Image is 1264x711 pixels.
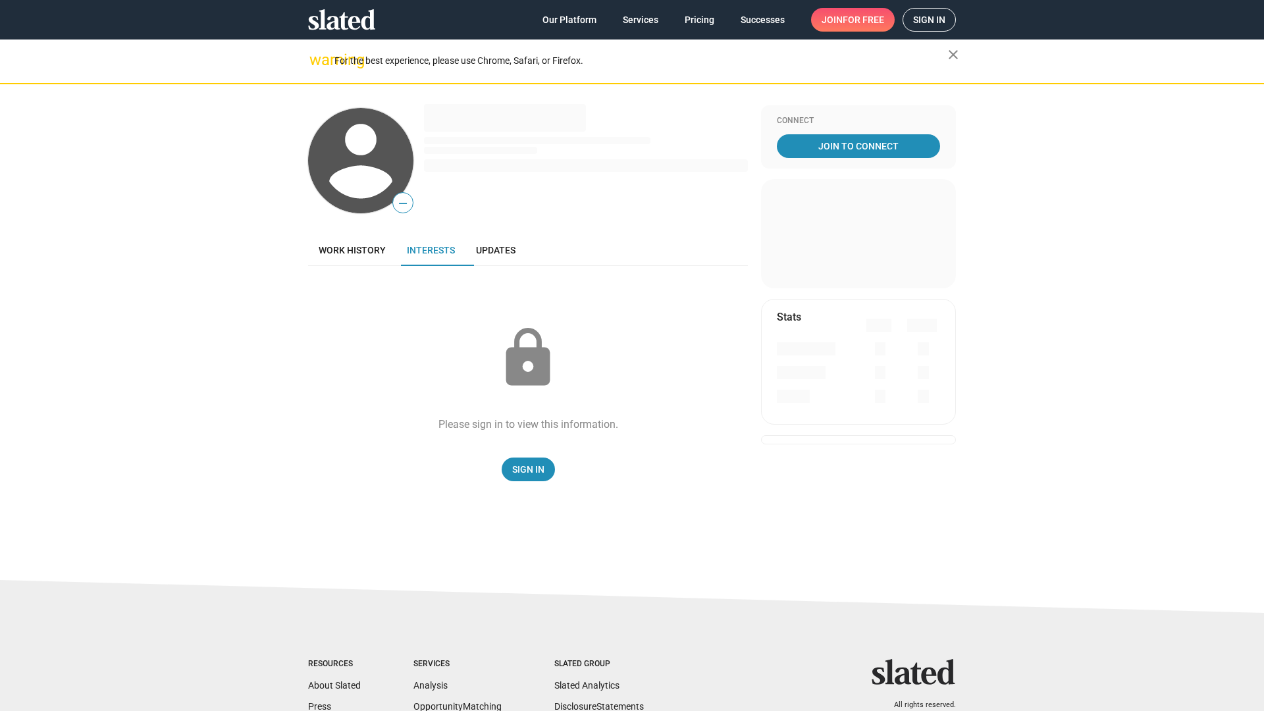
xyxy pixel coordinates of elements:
[334,52,948,70] div: For the best experience, please use Chrome, Safari, or Firefox.
[308,659,361,670] div: Resources
[308,680,361,691] a: About Slated
[308,234,396,266] a: Work history
[843,8,884,32] span: for free
[465,234,526,266] a: Updates
[623,8,658,32] span: Services
[741,8,785,32] span: Successes
[811,8,895,32] a: Joinfor free
[777,116,940,126] div: Connect
[674,8,725,32] a: Pricing
[730,8,795,32] a: Successes
[438,417,618,431] div: Please sign in to view this information.
[685,8,714,32] span: Pricing
[779,134,937,158] span: Join To Connect
[903,8,956,32] a: Sign in
[396,234,465,266] a: Interests
[777,134,940,158] a: Join To Connect
[476,245,515,255] span: Updates
[612,8,669,32] a: Services
[413,659,502,670] div: Services
[777,310,801,324] mat-card-title: Stats
[512,458,544,481] span: Sign In
[945,47,961,63] mat-icon: close
[913,9,945,31] span: Sign in
[532,8,607,32] a: Our Platform
[309,52,325,68] mat-icon: warning
[502,458,555,481] a: Sign In
[413,680,448,691] a: Analysis
[822,8,884,32] span: Join
[554,680,619,691] a: Slated Analytics
[542,8,596,32] span: Our Platform
[319,245,386,255] span: Work history
[407,245,455,255] span: Interests
[554,659,644,670] div: Slated Group
[495,325,561,391] mat-icon: lock
[393,195,413,212] span: —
